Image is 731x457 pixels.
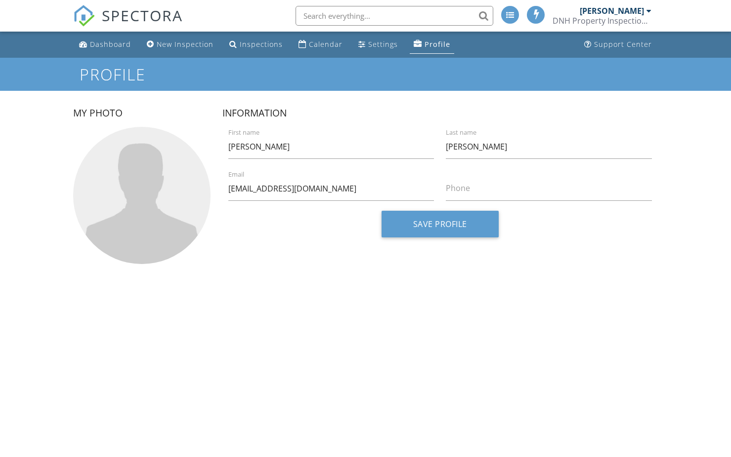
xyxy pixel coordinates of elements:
[157,39,214,49] div: New Inspection
[382,211,499,237] button: Save Profile
[225,36,287,54] a: Inspections
[90,39,131,49] div: Dashboard
[75,36,135,54] a: Dashboard
[296,6,493,26] input: Search everything...
[446,183,664,193] label: Phone
[594,39,652,49] div: Support Center
[295,36,346,54] a: Calendar
[425,39,450,49] div: Profile
[222,107,658,119] h4: Information
[580,6,644,16] div: [PERSON_NAME]
[240,39,283,49] div: Inspections
[354,36,402,54] a: Settings
[143,36,217,54] a: New Inspection
[228,128,446,137] label: First name
[73,107,211,119] h4: My Photo
[553,16,651,26] div: DNH Property Inspections PLLC
[446,128,664,137] label: Last name
[73,13,183,34] a: SPECTORA
[73,5,95,27] img: The Best Home Inspection Software - Spectora
[80,66,652,83] h1: Profile
[580,36,656,54] a: Support Center
[410,36,454,54] a: Profile
[102,5,183,26] span: SPECTORA
[309,39,343,49] div: Calendar
[368,39,398,49] div: Settings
